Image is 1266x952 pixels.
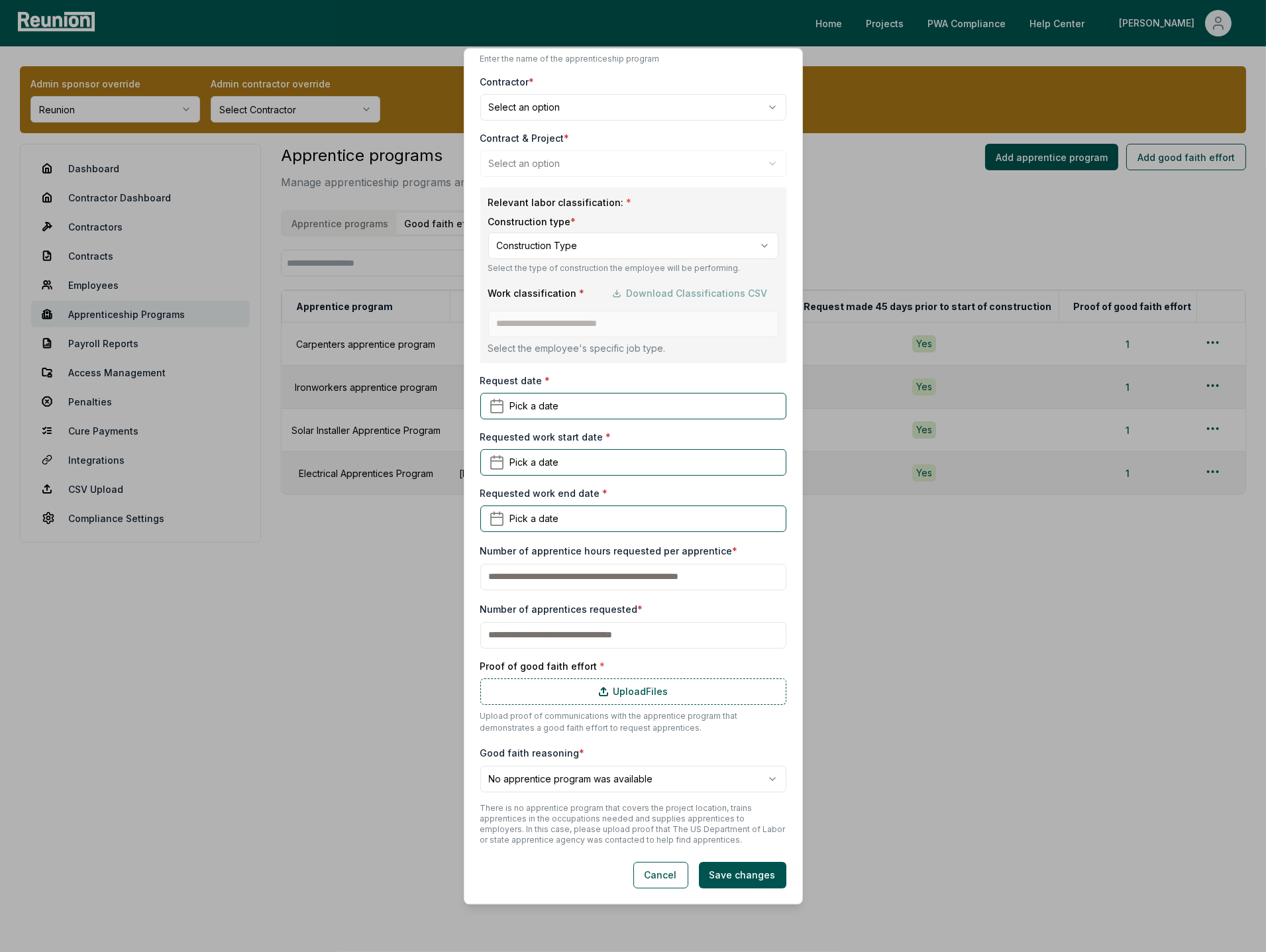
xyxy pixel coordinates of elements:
span: Pick a date [510,511,559,525]
button: Save changes [699,862,786,888]
label: Requested work end date [480,486,608,500]
label: Contractor [480,75,535,89]
label: Good faith reasoning [480,747,585,759]
button: Pick a date [480,449,786,476]
button: Pick a date [480,393,786,419]
p: Select the type of construction the employee will be performing. [488,263,778,274]
button: Pick a date [480,505,786,532]
label: Number of apprentice hours requested per apprentice [480,545,738,556]
label: Work classification [488,286,585,300]
button: Cancel [633,862,688,888]
label: Construction type [488,215,778,229]
p: There is no apprentice program that covers the project location, trains apprentices in the occupa... [480,803,786,845]
span: Pick a date [510,455,559,469]
p: Enter the name of the apprenticeship program [480,54,786,64]
label: Requested work start date [480,430,611,444]
p: Upload proof of communications with the apprentice program that demonstrates a good faith effort ... [480,710,786,734]
span: Pick a date [510,399,559,413]
label: Proof of good faith effort [480,659,786,673]
p: Select the employee's specific job type. [488,341,778,355]
label: Upload Files [480,678,786,705]
label: Number of apprentices requested [480,604,643,615]
label: Request date [480,374,551,388]
label: Contract & Project [480,131,570,145]
label: Relevant labor classification: [488,195,778,209]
